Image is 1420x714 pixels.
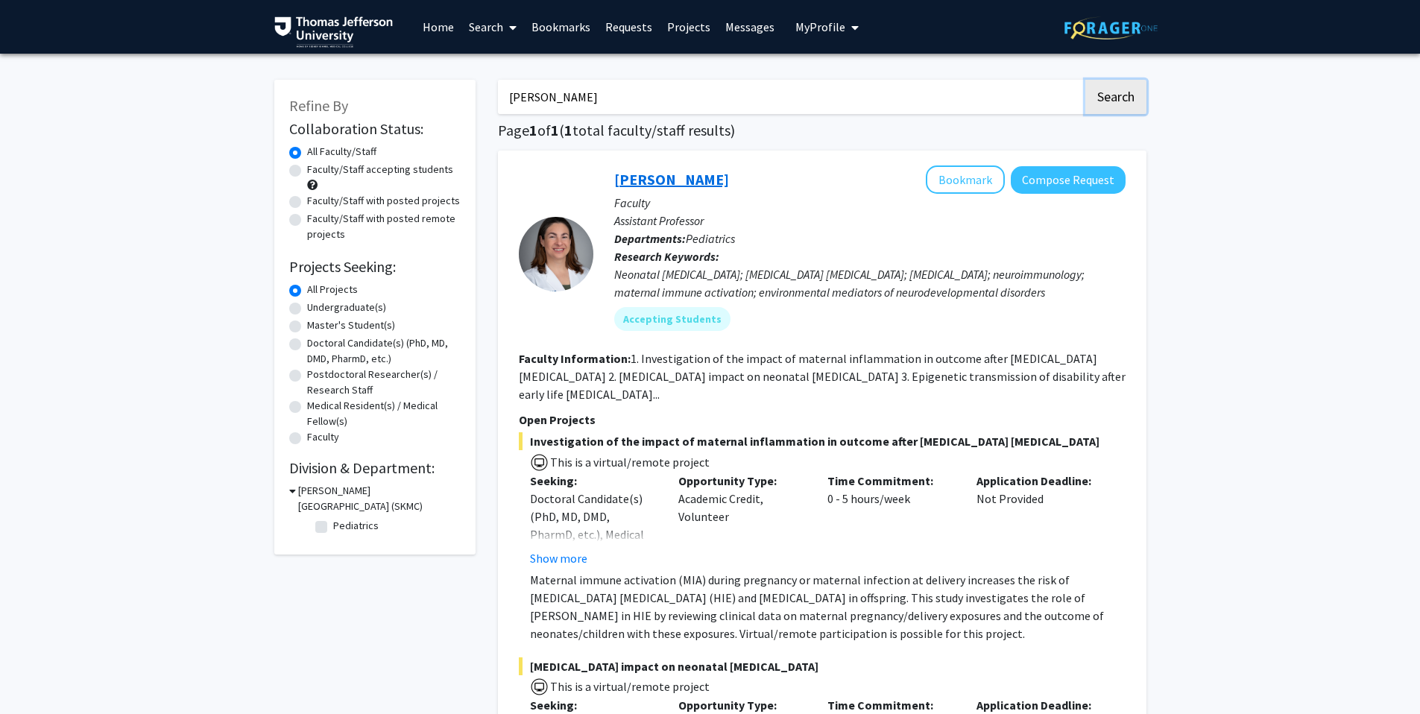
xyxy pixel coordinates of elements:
[530,472,657,490] p: Seeking:
[549,679,710,694] span: This is a virtual/remote project
[307,193,460,209] label: Faculty/Staff with posted projects
[718,1,782,53] a: Messages
[307,211,461,242] label: Faculty/Staff with posted remote projects
[530,571,1126,642] p: Maternal immune activation (MIA) during pregnancy or maternal infection at delivery increases the...
[976,472,1103,490] p: Application Deadline:
[524,1,598,53] a: Bookmarks
[307,335,461,367] label: Doctoral Candidate(s) (PhD, MD, DMD, PharmD, etc.)
[564,121,572,139] span: 1
[307,162,453,177] label: Faculty/Staff accepting students
[415,1,461,53] a: Home
[976,696,1103,714] p: Application Deadline:
[307,317,395,333] label: Master's Student(s)
[667,472,816,567] div: Academic Credit, Volunteer
[498,80,1083,114] input: Search Keywords
[519,411,1126,429] p: Open Projects
[1064,16,1158,40] img: ForagerOne Logo
[614,249,719,264] b: Research Keywords:
[1011,166,1126,194] button: Compose Request to Elizabeth Wright-Jin
[530,490,657,579] div: Doctoral Candidate(s) (PhD, MD, DMD, PharmD, etc.), Medical Resident(s) / Medical Fellow(s)
[1085,80,1146,114] button: Search
[614,265,1126,301] div: Neonatal [MEDICAL_DATA]; [MEDICAL_DATA] [MEDICAL_DATA]; [MEDICAL_DATA]; neuroimmunology; maternal...
[827,472,954,490] p: Time Commitment:
[678,472,805,490] p: Opportunity Type:
[965,472,1114,567] div: Not Provided
[598,1,660,53] a: Requests
[529,121,537,139] span: 1
[795,19,845,34] span: My Profile
[519,432,1126,450] span: Investigation of the impact of maternal inflammation in outcome after [MEDICAL_DATA] [MEDICAL_DATA]
[926,165,1005,194] button: Add Elizabeth Wright-Jin to Bookmarks
[274,16,394,48] img: Thomas Jefferson University Logo
[686,231,735,246] span: Pediatrics
[307,367,461,398] label: Postdoctoral Researcher(s) / Research Staff
[289,258,461,276] h2: Projects Seeking:
[614,231,686,246] b: Departments:
[298,483,461,514] h3: [PERSON_NAME][GEOGRAPHIC_DATA] (SKMC)
[614,194,1126,212] p: Faculty
[498,121,1146,139] h1: Page of ( total faculty/staff results)
[307,429,339,445] label: Faculty
[519,351,631,366] b: Faculty Information:
[307,144,376,159] label: All Faculty/Staff
[519,351,1126,402] fg-read-more: 1. Investigation of the impact of maternal inflammation in outcome after [MEDICAL_DATA] [MEDICAL_...
[307,398,461,429] label: Medical Resident(s) / Medical Fellow(s)
[307,300,386,315] label: Undergraduate(s)
[307,282,358,297] label: All Projects
[530,696,657,714] p: Seeking:
[289,120,461,138] h2: Collaboration Status:
[614,170,729,189] a: [PERSON_NAME]
[461,1,524,53] a: Search
[530,549,587,567] button: Show more
[660,1,718,53] a: Projects
[11,647,63,703] iframe: Chat
[519,657,1126,675] span: [MEDICAL_DATA] impact on neonatal [MEDICAL_DATA]
[614,212,1126,230] p: Assistant Professor
[289,96,348,115] span: Refine By
[816,472,965,567] div: 0 - 5 hours/week
[614,307,730,331] mat-chip: Accepting Students
[549,455,710,470] span: This is a virtual/remote project
[827,696,954,714] p: Time Commitment:
[551,121,559,139] span: 1
[333,518,379,534] label: Pediatrics
[289,459,461,477] h2: Division & Department:
[678,696,805,714] p: Opportunity Type:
